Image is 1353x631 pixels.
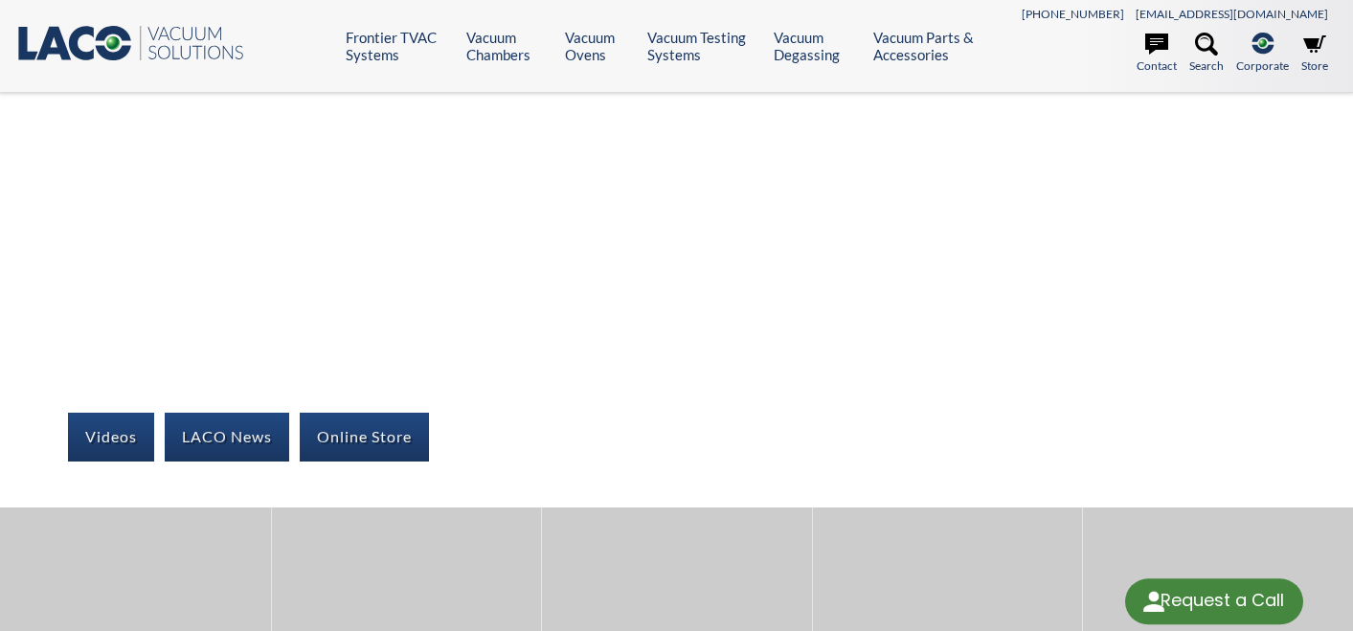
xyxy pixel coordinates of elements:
[68,413,154,461] a: Videos
[1022,7,1124,21] a: [PHONE_NUMBER]
[300,413,429,461] a: Online Store
[565,29,633,63] a: Vacuum Ovens
[346,29,452,63] a: Frontier TVAC Systems
[1189,33,1224,75] a: Search
[1236,56,1289,75] span: Corporate
[1139,586,1169,617] img: round button
[873,29,1003,63] a: Vacuum Parts & Accessories
[1137,33,1177,75] a: Contact
[1161,578,1284,622] div: Request a Call
[774,29,859,63] a: Vacuum Degassing
[165,413,289,461] a: LACO News
[466,29,551,63] a: Vacuum Chambers
[647,29,759,63] a: Vacuum Testing Systems
[1301,33,1328,75] a: Store
[1125,578,1303,624] div: Request a Call
[1136,7,1328,21] a: [EMAIL_ADDRESS][DOMAIN_NAME]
